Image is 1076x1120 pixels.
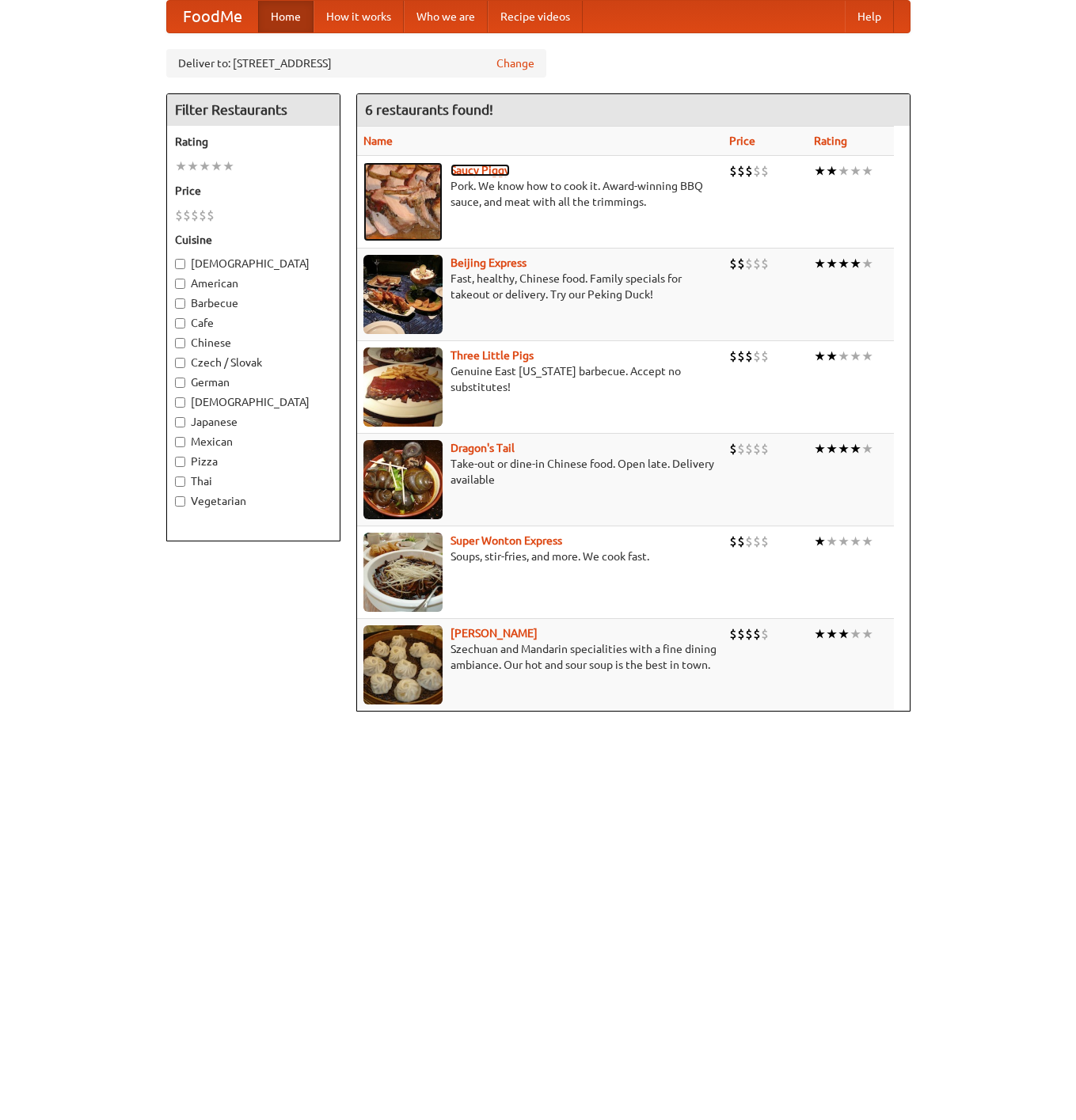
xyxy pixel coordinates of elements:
li: $ [729,440,737,457]
h4: Filter Restaurants [167,94,340,126]
label: Thai [175,473,332,489]
a: Beijing Express [451,256,527,269]
label: Cafe [175,315,332,331]
img: littlepigs.jpg [363,347,443,427]
li: $ [729,347,737,365]
ng-pluralize: 6 restaurants found! [365,102,493,117]
label: German [175,374,332,390]
li: $ [761,440,769,457]
li: ★ [826,625,838,643]
h5: Price [175,183,332,199]
b: Three Little Pigs [451,349,534,362]
label: American [175,275,332,291]
li: $ [737,533,745,550]
a: Rating [814,135,847,147]
li: ★ [826,162,838,180]
input: German [175,378,185,388]
p: Take-out or dine-in Chinese food. Open late. Delivery available [363,456,717,488]
a: Dragon's Tail [451,442,515,454]
li: $ [753,347,761,365]
input: Japanese [175,417,185,427]
li: ★ [861,533,873,550]
input: Vegetarian [175,496,185,507]
li: $ [745,440,753,457]
li: ★ [211,158,222,175]
li: $ [761,255,769,272]
a: Who we are [404,1,488,32]
li: ★ [850,347,861,365]
li: ★ [814,255,826,272]
li: ★ [861,255,873,272]
li: ★ [850,533,861,550]
li: ★ [814,347,826,365]
a: Super Wonton Express [451,534,562,547]
li: ★ [838,162,850,180]
li: $ [753,625,761,643]
p: Szechuan and Mandarin specialities with a fine dining ambiance. Our hot and sour soup is the best... [363,641,717,673]
input: Czech / Slovak [175,358,185,368]
b: [PERSON_NAME] [451,627,538,640]
label: Vegetarian [175,493,332,509]
li: $ [737,255,745,272]
li: ★ [826,533,838,550]
li: $ [737,625,745,643]
p: Genuine East [US_STATE] barbecue. Accept no substitutes! [363,363,717,395]
input: [DEMOGRAPHIC_DATA] [175,259,185,269]
li: ★ [850,255,861,272]
p: Pork. We know how to cook it. Award-winning BBQ sauce, and meat with all the trimmings. [363,178,717,210]
img: beijing.jpg [363,255,443,334]
li: $ [753,440,761,457]
a: Home [258,1,314,32]
img: saucy.jpg [363,162,443,241]
li: $ [199,207,207,224]
li: ★ [861,440,873,457]
li: ★ [838,625,850,643]
label: Pizza [175,454,332,469]
label: [DEMOGRAPHIC_DATA] [175,394,332,410]
li: ★ [826,347,838,365]
li: $ [745,347,753,365]
li: ★ [199,158,211,175]
li: $ [737,347,745,365]
input: Mexican [175,437,185,447]
b: Saucy Piggy [451,164,510,177]
li: ★ [814,625,826,643]
li: $ [745,162,753,180]
label: Czech / Slovak [175,355,332,370]
a: Help [845,1,894,32]
li: ★ [850,440,861,457]
li: ★ [838,255,850,272]
h5: Cuisine [175,232,332,248]
li: $ [745,255,753,272]
li: ★ [826,440,838,457]
input: Barbecue [175,298,185,309]
li: ★ [175,158,187,175]
a: How it works [314,1,404,32]
li: $ [191,207,199,224]
li: ★ [187,158,199,175]
li: ★ [814,162,826,180]
a: Name [363,135,393,147]
h5: Rating [175,134,332,150]
a: Recipe videos [488,1,583,32]
label: Japanese [175,414,332,430]
li: $ [761,533,769,550]
label: [DEMOGRAPHIC_DATA] [175,256,332,271]
li: $ [729,255,737,272]
li: $ [175,207,183,224]
li: $ [183,207,191,224]
li: ★ [838,533,850,550]
input: [DEMOGRAPHIC_DATA] [175,397,185,408]
img: superwonton.jpg [363,533,443,612]
li: ★ [861,625,873,643]
input: American [175,279,185,289]
li: $ [761,162,769,180]
li: $ [753,533,761,550]
li: ★ [861,347,873,365]
li: ★ [222,158,234,175]
input: Pizza [175,457,185,467]
li: $ [745,533,753,550]
li: $ [745,625,753,643]
a: FoodMe [167,1,258,32]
